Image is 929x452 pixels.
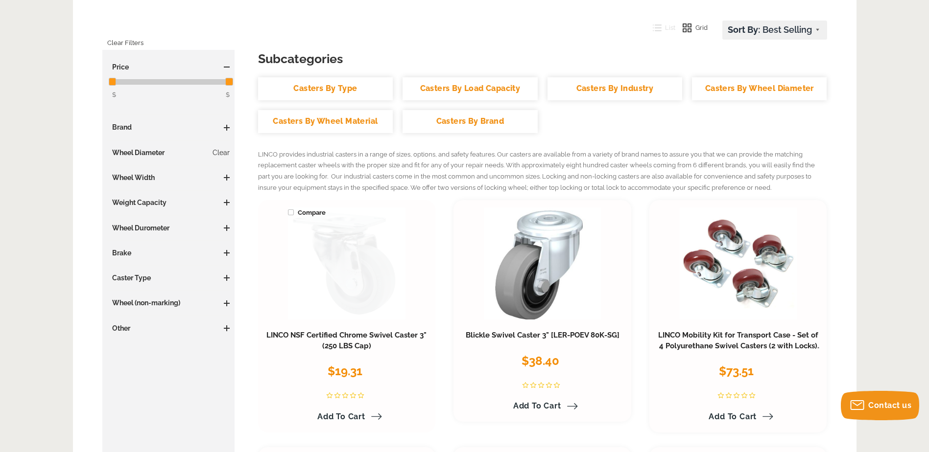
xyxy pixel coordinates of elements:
span: $ [112,91,116,98]
a: LINCO Mobility Kit for Transport Case - Set of 4 Polyurethane Swivel Casters (2 with Locks) 3" [658,331,822,361]
span: Add to Cart [513,401,561,410]
button: List [645,21,676,35]
a: Casters By Brand [403,110,537,133]
h3: Brand [107,122,230,132]
a: Add to Cart [311,408,382,425]
a: Add to Cart [507,398,578,414]
a: Casters By Industry [548,77,682,100]
span: Add to Cart [317,412,365,421]
a: Casters By Wheel Material [258,110,393,133]
span: Contact us [868,401,911,410]
a: Casters By Type [258,77,393,100]
span: $38.40 [522,354,559,368]
h3: Wheel (non-marking) [107,298,230,308]
button: Grid [675,21,708,35]
h3: Wheel Width [107,173,230,182]
span: $19.31 [328,364,362,378]
h3: Price [107,62,230,72]
h3: Other [107,323,230,333]
span: $ [226,90,230,100]
a: Casters By Wheel Diameter [692,77,827,100]
a: Clear Filters [107,35,143,51]
p: LINCO provides industrial casters in a range of sizes, options, and safety features. Our casters ... [258,149,827,194]
span: $73.51 [719,364,754,378]
a: LINCO NSF Certified Chrome Swivel Caster 3" (250 LBS Cap) [266,331,427,350]
h3: Brake [107,248,230,258]
h3: Weight Capacity [107,198,230,207]
a: Blickle Swivel Caster 3" [LER-POEV 80K-SG] [466,331,619,339]
button: Contact us [841,391,919,420]
span: Add to Cart [709,412,757,421]
h3: Subcategories [258,50,827,68]
a: Clear [213,148,230,158]
a: Casters By Load Capacity [403,77,537,100]
span: Compare [288,207,326,218]
h3: Wheel Durometer [107,223,230,233]
h3: Caster Type [107,273,230,283]
a: Add to Cart [703,408,773,425]
h3: Wheel Diameter [107,148,230,158]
